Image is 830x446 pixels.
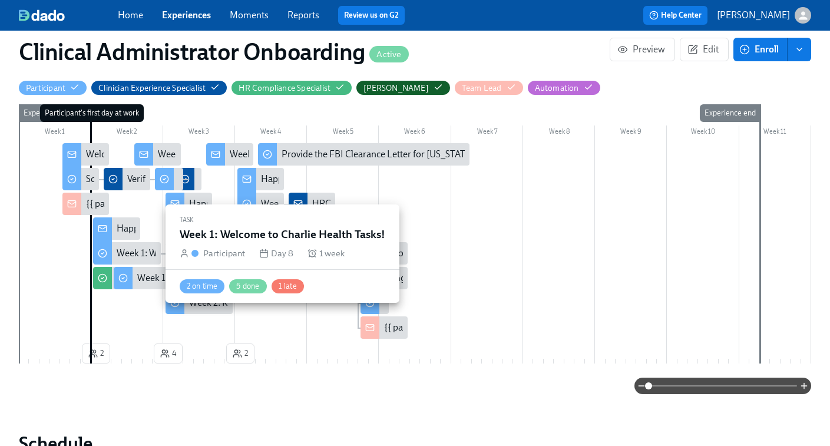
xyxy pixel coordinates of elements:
div: Week 2 [91,125,163,141]
div: {{ participant.fullName }} passed their onboarding! [361,316,407,339]
div: Hide Automation [535,82,579,94]
div: Week 5 [307,125,379,141]
div: Task [180,214,385,227]
div: Week 7 [451,125,523,141]
span: 2 [233,348,248,359]
div: Week 9 [595,125,667,141]
div: Week 3: Final Onboarding Tasks [237,193,284,215]
button: Review us on G2 [338,6,405,25]
div: Software Set-Up [62,168,99,190]
span: Active [369,50,408,59]
div: Happy Final Week of Onboarding! [261,173,398,186]
span: 1 late [272,282,304,290]
div: Provide the FBI Clearance Letter for [US_STATE] [258,143,469,166]
a: Review us on G2 [344,9,399,21]
button: Automation [528,81,600,95]
button: Help Center [643,6,707,25]
button: 2 [226,343,254,364]
button: Team Lead [455,81,523,95]
button: HR Compliance Specialist [232,81,352,95]
button: Preview [610,38,675,61]
button: 4 [154,343,183,364]
div: Participant [203,247,245,260]
div: Week 8 [523,125,595,141]
div: Week Two Onboarding Recap! [230,148,352,161]
div: Hide Team Lead [462,82,502,94]
a: Moments [230,9,269,21]
div: Verify Elation for {{ participant.fullName }} [104,168,150,190]
a: Experiences [162,9,211,21]
div: Week 3 [163,125,235,141]
span: Enroll [742,44,779,55]
div: {{ participant.fullName }} has started onboarding [86,197,283,210]
button: [PERSON_NAME] [356,81,450,95]
div: Happy First Day! [93,217,140,240]
div: Verify Elation for {{ participant.fullName }} [127,173,296,186]
button: [PERSON_NAME] [717,7,811,24]
div: Happy Week Two! [166,193,212,215]
div: Experience start [19,104,82,122]
button: Enroll [733,38,788,61]
div: Week 1: Welcome to Charlie Health Tasks! [117,247,283,260]
div: Experience end [700,104,760,122]
div: HRC Check [312,197,358,210]
div: Week 1 [19,125,91,141]
div: Week 6 [379,125,451,141]
span: 1 week [319,247,345,260]
div: Happy Week Two! [189,197,262,210]
span: Edit [690,44,719,55]
a: dado [19,9,118,21]
div: Week 1: Submit & Sign The [US_STATE] Disclosure Form and the [US_STATE] Background Check [114,267,181,289]
div: Hide HR Compliance Specialist [239,82,330,94]
div: Software Set-Up [86,173,151,186]
div: Week 10 [667,125,739,141]
div: Welcome to the Charlie Health Team! [86,148,235,161]
div: Week 1: Submit & Sign The [US_STATE] Disclosure Form and the [US_STATE] Background Check [137,272,520,285]
button: 2 [82,343,110,364]
div: Hide Participant [26,82,65,94]
div: Week 3: Final Onboarding Tasks [261,197,389,210]
div: {{ participant.fullName }} has started onboarding [62,193,109,215]
p: [PERSON_NAME] [717,9,790,22]
button: enroll [788,38,811,61]
div: Day 8 [259,247,293,260]
button: Clinician Experience Specialist [91,81,227,95]
div: Week 1: Welcome to Charlie Health Tasks! [93,242,160,265]
span: Help Center [649,9,702,21]
div: Provide the FBI Clearance Letter for [US_STATE] [282,148,474,161]
div: Happy Final Week of Onboarding! [237,168,284,190]
div: {{ participant.fullName }} passed their onboarding! [384,321,588,334]
div: Hide Paige Eber [363,82,429,94]
div: Participant's first day at work [40,104,144,122]
a: Home [118,9,143,21]
h5: Week 1: Welcome to Charlie Health Tasks! [180,227,385,242]
span: 2 on time [180,282,225,290]
button: Edit [680,38,729,61]
span: Preview [620,44,665,55]
div: HRC Check [289,193,335,215]
span: 4 [160,348,176,359]
button: Participant [19,81,87,95]
div: Week 11 [739,125,811,141]
div: Week Two Onboarding Recap! [206,143,253,166]
h1: Clinical Administrator Onboarding [19,38,409,66]
div: Week 1: Onboarding Recap! [158,148,269,161]
div: Happy First Day! [117,222,183,235]
span: 2 [88,348,104,359]
div: Week 1: Onboarding Recap! [134,143,181,166]
img: dado [19,9,65,21]
div: Welcome to the Charlie Health Team! [62,143,109,166]
div: Hide Clinician Experience Specialist [98,82,206,94]
span: 5 done [229,282,266,290]
div: Week 4 [235,125,307,141]
a: Reports [287,9,319,21]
